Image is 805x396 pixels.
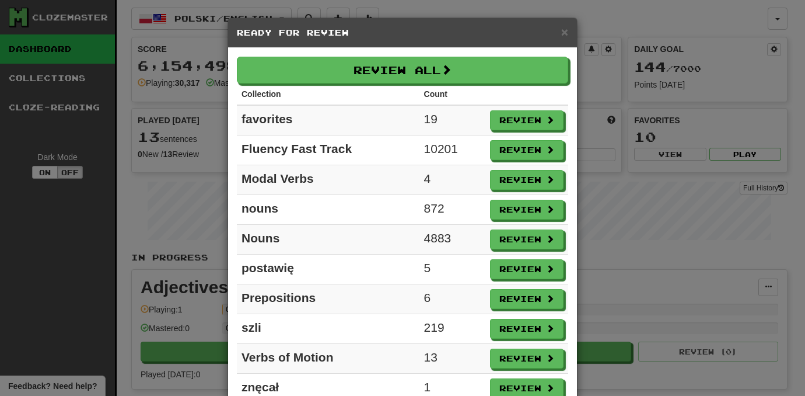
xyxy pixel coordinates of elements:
[490,230,563,249] button: Review
[419,225,485,255] td: 4883
[490,140,563,160] button: Review
[490,259,563,279] button: Review
[490,319,563,339] button: Review
[419,344,485,374] td: 13
[561,25,568,39] span: ×
[237,136,419,165] td: Fluency Fast Track
[237,225,419,255] td: Nouns
[561,26,568,38] button: Close
[490,170,563,190] button: Review
[237,105,419,136] td: favorites
[419,314,485,344] td: 219
[419,284,485,314] td: 6
[419,255,485,284] td: 5
[237,57,568,84] button: Review All
[237,284,419,314] td: Prepositions
[237,344,419,374] td: Verbs of Motion
[419,165,485,195] td: 4
[490,349,563,369] button: Review
[237,27,568,39] h5: Ready for Review
[419,195,485,225] td: 872
[237,84,419,105] th: Collection
[237,195,419,225] td: nouns
[237,314,419,344] td: szli
[419,84,485,105] th: Count
[490,110,563,130] button: Review
[237,255,419,284] td: postawię
[419,136,485,165] td: 10201
[490,200,563,220] button: Review
[419,105,485,136] td: 19
[490,289,563,309] button: Review
[237,165,419,195] td: Modal Verbs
